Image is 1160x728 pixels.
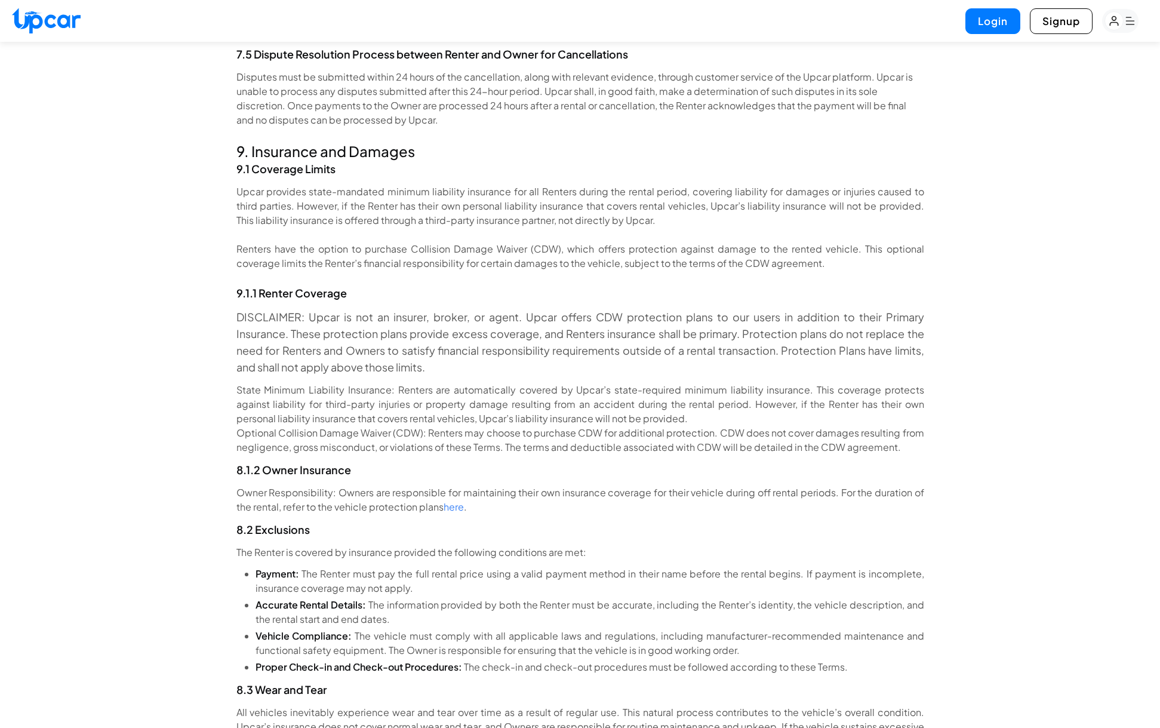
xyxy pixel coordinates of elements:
[965,8,1020,34] button: Login
[12,8,81,33] img: Upcar Logo
[236,545,924,560] p: The Renter is covered by insurance provided the following conditions are met:
[236,426,924,454] li: Renters may choose to purchase CDW for additional protection. CDW does not cover damages resultin...
[236,285,924,302] h4: 9.1.1 Renter Coverage
[256,598,924,626] li: The information provided by both the Renter must be accurate, including the Renter’s identity, th...
[236,46,924,63] h4: 7.5 Dispute Resolution Process between Renter and Owner for Cancellations
[236,486,337,499] span: Owner Responsibility:
[236,426,427,439] span: Optional Collision Damage Waiver (CDW):
[236,486,924,514] li: Owners are responsible for maintaining their own insurance coverage for their vehicle during off ...
[444,500,464,513] a: here
[236,681,924,698] h2: 8.3 Wear and Tear
[1030,8,1093,34] button: Signup
[256,660,924,674] li: The check-in and check-out procedures must be followed according to these Terms.
[236,142,924,161] h3: 9. Insurance and Damages
[236,462,924,478] h4: 8.1.2 Owner Insurance
[256,661,462,673] span: Proper Check-in and Check-out Procedures:
[236,185,924,228] p: Upcar provides state-mandated minimum liability insurance for all Renters during the rental perio...
[256,629,924,658] li: The vehicle must comply with all applicable laws and regulations, including manufacturer-recommen...
[236,383,924,426] li: Renters are automatically covered by Upcar’s state-required minimum liability insurance. This cov...
[236,242,924,271] p: Renters have the option to purchase Collision Damage Waiver (CDW), which offers protection agains...
[236,521,924,538] h2: 8.2 Exclusions
[236,70,924,127] p: Disputes must be submitted within 24 hours of the cancellation, along with relevant evidence, thr...
[256,567,299,580] span: Payment:
[236,383,395,396] span: State Minimum Liability Insurance:
[256,567,924,595] li: The Renter must pay the full rental price using a valid payment method in their name before the r...
[256,629,352,642] span: Vehicle Compliance:
[236,161,924,177] h3: 9.1 Coverage Limits
[236,309,924,376] p: DISCLAIMER: Upcar is not an insurer, broker, or agent. Upcar offers CDW protection plans to our u...
[256,598,367,611] span: Accurate Rental Details:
